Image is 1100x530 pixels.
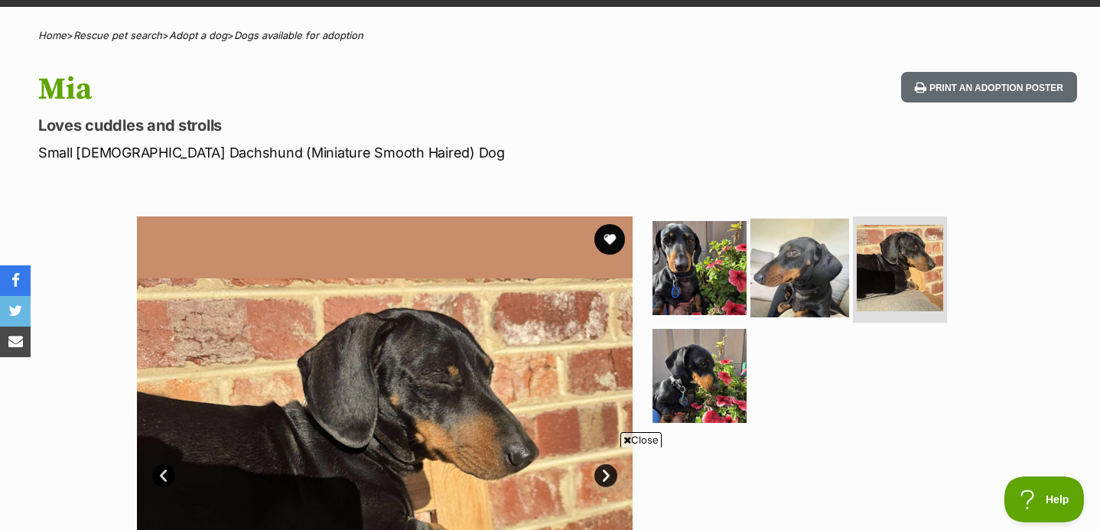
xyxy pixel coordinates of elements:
[152,464,175,487] a: Prev
[73,29,162,41] a: Rescue pet search
[169,29,227,41] a: Adopt a dog
[38,115,671,136] p: Loves cuddles and strolls
[272,454,828,522] iframe: Advertisement
[234,29,363,41] a: Dogs available for adoption
[38,29,67,41] a: Home
[620,432,662,447] span: Close
[38,142,671,163] p: Small [DEMOGRAPHIC_DATA] Dachshund (Miniature Smooth Haired) Dog
[901,72,1077,103] button: Print an adoption poster
[750,218,849,317] img: Photo of Mia
[857,225,943,311] img: Photo of Mia
[1004,476,1085,522] iframe: Help Scout Beacon - Open
[653,221,747,315] img: Photo of Mia
[594,224,625,255] button: favourite
[38,72,671,107] h1: Mia
[653,329,747,423] img: Photo of Mia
